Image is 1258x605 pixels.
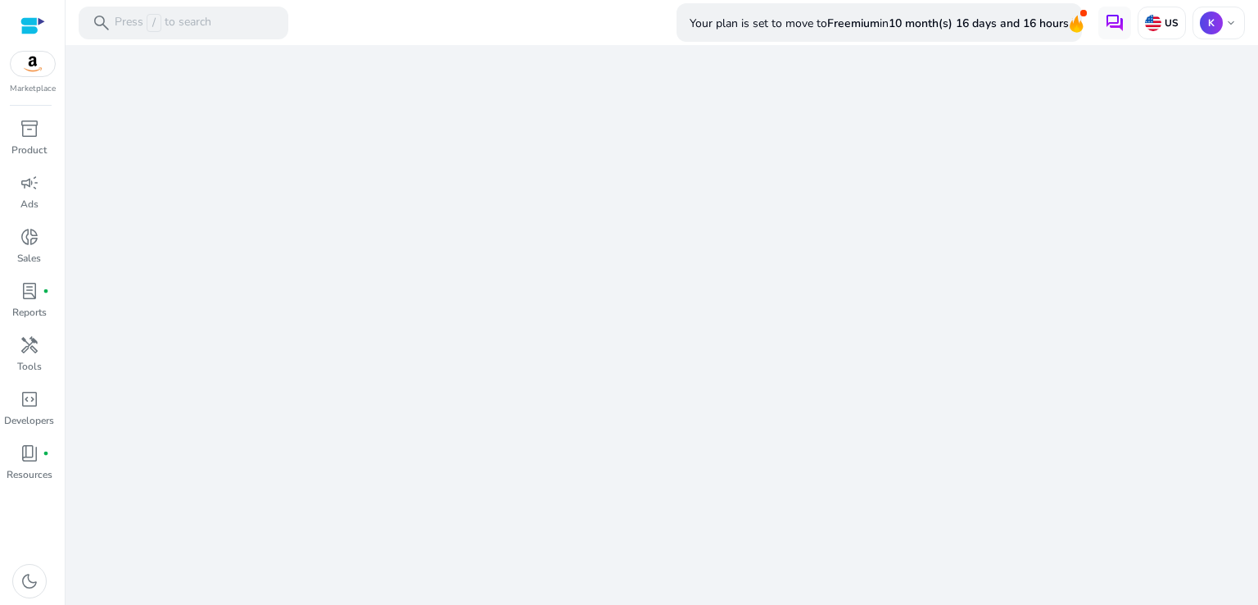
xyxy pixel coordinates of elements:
[20,571,39,591] span: dark_mode
[20,197,38,212] p: Ads
[1145,15,1161,31] img: us.svg
[115,14,211,32] p: Press to search
[12,305,47,320] p: Reports
[20,227,39,247] span: donut_small
[43,288,49,294] span: fiber_manual_record
[1200,11,1223,34] p: K
[20,335,39,355] span: handyman
[11,52,55,76] img: amazon.svg
[20,444,39,463] span: book_4
[4,413,54,428] p: Developers
[7,467,52,482] p: Resources
[43,450,49,457] span: fiber_manual_record
[17,359,42,374] p: Tools
[11,143,47,157] p: Product
[20,389,39,409] span: code_blocks
[690,9,1069,38] p: Your plan is set to move to in
[827,16,880,31] b: Freemium
[889,16,1069,31] b: 10 month(s) 16 days and 16 hours
[147,14,161,32] span: /
[20,173,39,193] span: campaign
[1161,16,1179,30] p: US
[1224,16,1238,30] span: keyboard_arrow_down
[10,83,56,95] p: Marketplace
[92,13,111,33] span: search
[20,119,39,139] span: inventory_2
[20,281,39,301] span: lab_profile
[17,251,41,266] p: Sales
